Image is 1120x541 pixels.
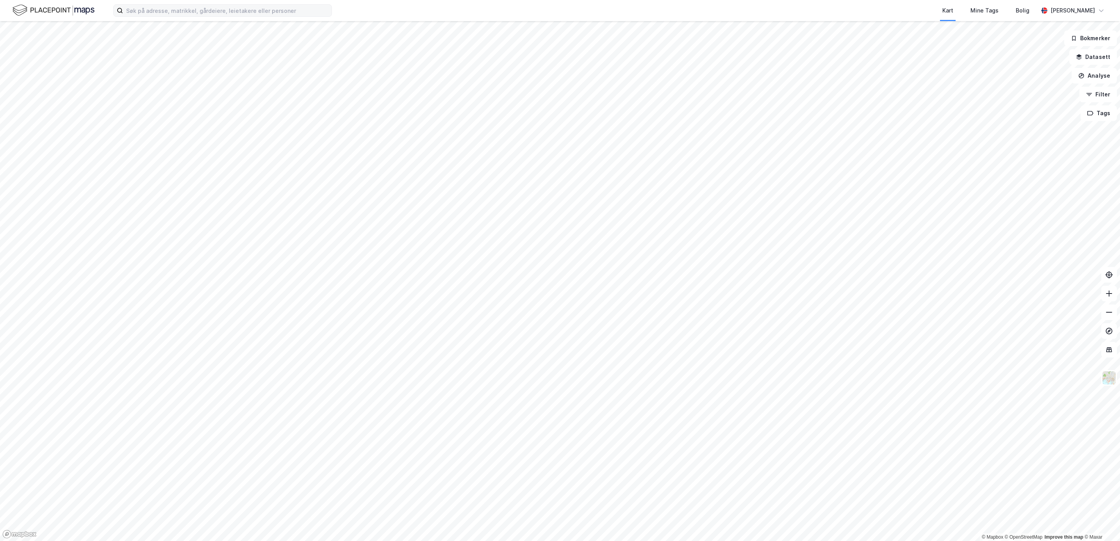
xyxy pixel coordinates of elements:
[2,530,37,539] a: Mapbox homepage
[1081,504,1120,541] iframe: Chat Widget
[1081,504,1120,541] div: Kontrollprogram for chat
[982,534,1003,540] a: Mapbox
[942,6,953,15] div: Kart
[1050,6,1095,15] div: [PERSON_NAME]
[1045,534,1083,540] a: Improve this map
[1079,87,1117,102] button: Filter
[1102,370,1116,385] img: Z
[12,4,95,17] img: logo.f888ab2527a4732fd821a326f86c7f29.svg
[1081,105,1117,121] button: Tags
[123,5,332,16] input: Søk på adresse, matrikkel, gårdeiere, leietakere eller personer
[1069,49,1117,65] button: Datasett
[970,6,999,15] div: Mine Tags
[1064,30,1117,46] button: Bokmerker
[1005,534,1043,540] a: OpenStreetMap
[1016,6,1029,15] div: Bolig
[1072,68,1117,84] button: Analyse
